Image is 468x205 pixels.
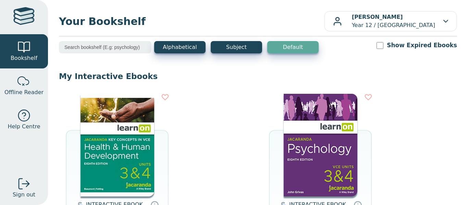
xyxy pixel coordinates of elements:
[4,88,44,97] span: Offline Reader
[352,14,403,20] b: [PERSON_NAME]
[11,54,37,62] span: Bookshelf
[59,14,324,29] span: Your Bookshelf
[267,41,319,53] button: Default
[59,71,457,81] p: My Interactive Ebooks
[8,123,40,131] span: Help Centre
[352,13,435,29] p: Year 12 / [GEOGRAPHIC_DATA]
[81,94,154,196] img: e003a821-2442-436b-92bb-da2395357dfc.jpg
[284,94,357,196] img: 4bb61bf8-509a-4e9e-bd77-88deacee2c2e.jpg
[13,191,35,199] span: Sign out
[324,11,457,31] button: [PERSON_NAME]Year 12 / [GEOGRAPHIC_DATA]
[211,41,262,53] button: Subject
[154,41,206,53] button: Alphabetical
[387,41,457,50] label: Show Expired Ebooks
[59,41,151,53] input: Search bookshelf (E.g: psychology)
